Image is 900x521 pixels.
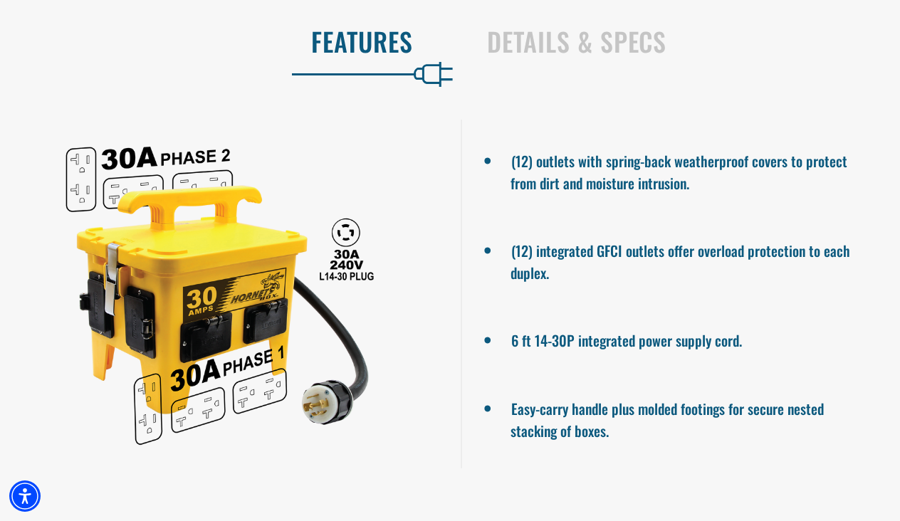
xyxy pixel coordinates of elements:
li: Easy-carry handle plus molded footings for secure nested stacking of boxes. [511,394,850,441]
div: Accessibility Menu [9,480,41,512]
h2: Details & Specs [487,26,870,56]
li: (12) outlets with spring-back weatherproof covers to protect from dirt and moisture intrusion. [511,147,850,194]
li: 6 ft 14-30P integrated power supply cord. [511,326,850,352]
li: (12) integrated GFCI outlets offer overload protection to each duplex. [511,236,850,283]
h2: Features [30,26,413,56]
